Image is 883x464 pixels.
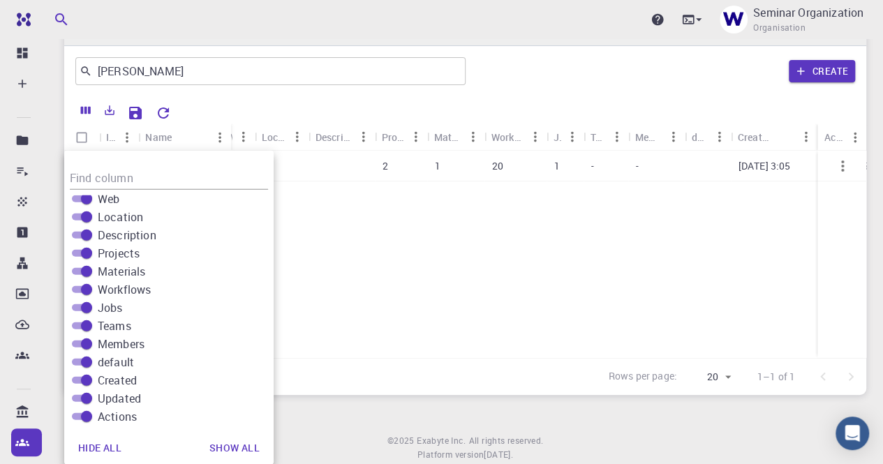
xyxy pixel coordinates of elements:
[708,126,731,148] button: Menu
[731,124,817,151] div: Created
[554,124,561,151] div: Jobs
[635,124,662,151] div: Members
[417,448,484,462] span: Platform version
[434,159,440,173] p: 1
[98,227,156,244] span: Description
[844,126,866,149] button: Menu
[98,190,119,207] span: Web
[484,124,547,151] div: Workflows
[98,354,134,371] span: default
[738,159,790,173] p: [DATE] 3:05
[417,434,466,448] a: Exabyte Inc.
[255,124,309,151] div: Location
[789,60,855,82] button: Create
[138,124,231,151] div: Name
[584,124,628,151] div: Teams
[198,434,271,462] button: Show all
[824,124,844,151] div: Actions
[794,126,817,148] button: Menu
[484,449,513,460] span: [DATE] .
[683,367,735,387] div: 20
[382,124,405,151] div: Projects
[28,10,78,22] span: Support
[172,126,194,149] button: Sort
[609,369,677,385] p: Rows per page:
[98,336,144,352] span: Members
[98,281,151,298] span: Workflows
[286,126,309,148] button: Menu
[74,99,98,121] button: Columns
[353,126,375,148] button: Menu
[227,124,232,151] div: Web
[232,126,255,148] button: Menu
[561,126,584,148] button: Menu
[145,124,172,151] div: Name
[98,372,137,389] span: Created
[375,124,427,151] div: Projects
[757,370,795,384] p: 1–1 of 1
[98,209,143,225] span: Location
[149,99,177,127] button: Reset Explorer Settings
[70,167,268,190] input: Column title
[468,434,543,448] span: All rights reserved.
[462,126,484,148] button: Menu
[772,126,794,148] button: Sort
[524,126,547,148] button: Menu
[434,124,462,151] div: Materials
[753,4,863,21] p: Seminar Organization
[547,124,584,151] div: Jobs
[67,434,133,462] button: Hide all
[106,124,116,151] div: Icon
[220,124,255,151] div: Web
[491,159,503,173] p: 20
[387,434,417,448] span: © 2025
[98,299,123,316] span: Jobs
[11,13,31,27] img: logo
[99,124,138,151] div: Icon
[720,6,748,33] img: Seminar Organization
[405,126,427,148] button: Menu
[738,124,773,151] div: Created
[98,245,140,262] span: Projects
[628,124,685,151] div: Members
[491,124,524,151] div: Workflows
[753,21,806,35] span: Organisation
[382,159,387,173] p: 2
[316,124,353,151] div: Description
[427,124,484,151] div: Materials
[554,159,559,173] p: 1
[309,124,375,151] div: Description
[116,126,138,149] button: Menu
[121,99,149,127] button: Save Explorer Settings
[591,159,593,173] p: -
[817,124,866,151] div: Actions
[635,159,638,173] p: -
[98,99,121,121] button: Export
[98,390,141,407] span: Updated
[98,263,145,280] span: Materials
[209,126,231,149] button: Menu
[98,317,131,334] span: Teams
[606,126,628,148] button: Menu
[662,126,685,148] button: Menu
[262,124,286,151] div: Location
[692,124,708,151] div: default
[685,124,731,151] div: default
[591,124,606,151] div: Teams
[484,448,513,462] a: [DATE].
[98,408,137,425] span: Actions
[836,417,869,450] div: Open Intercom Messenger
[417,435,466,446] span: Exabyte Inc.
